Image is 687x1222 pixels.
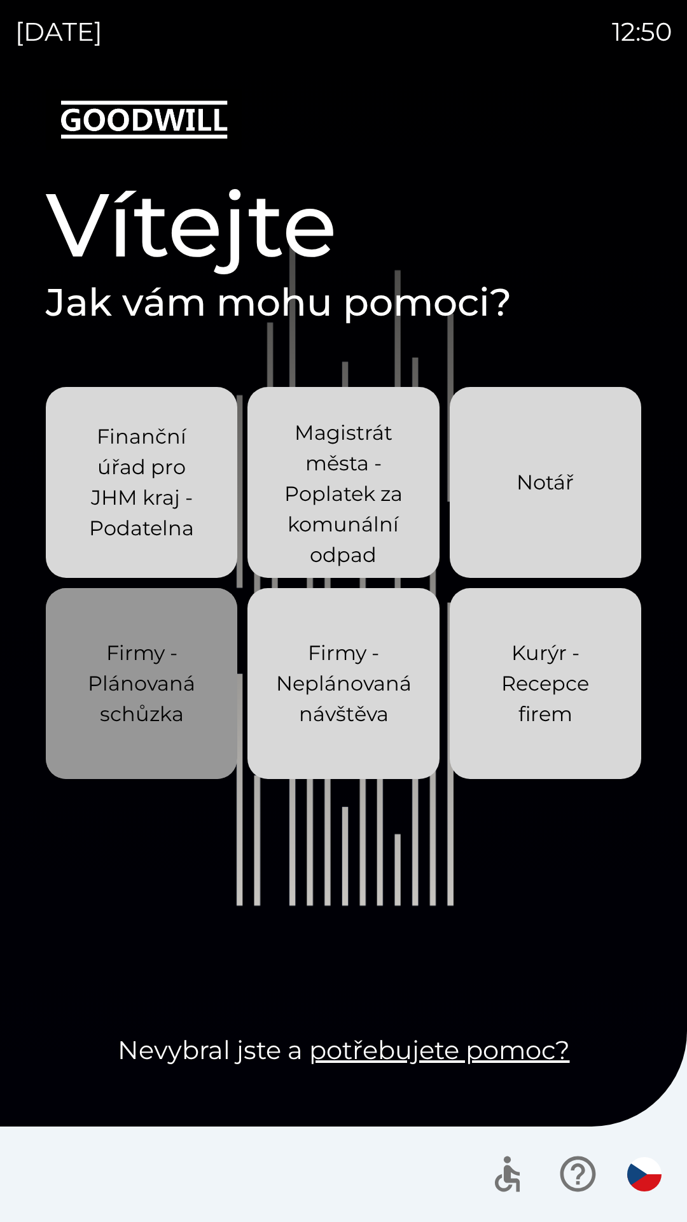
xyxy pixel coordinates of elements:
p: Finanční úřad pro JHM kraj - Podatelna [76,421,207,544]
p: [DATE] [15,13,102,51]
p: 12:50 [612,13,672,51]
img: cs flag [627,1157,662,1191]
p: Firmy - Neplánovaná návštěva [276,638,412,729]
button: Finanční úřad pro JHM kraj - Podatelna [46,387,237,578]
p: Magistrát města - Poplatek za komunální odpad [278,418,408,570]
button: Notář [450,387,641,578]
p: Kurýr - Recepce firem [480,638,611,729]
p: Nevybral jste a [46,1031,641,1069]
a: potřebujete pomoc? [309,1034,570,1065]
button: Magistrát města - Poplatek za komunální odpad [247,387,439,578]
p: Firmy - Plánovaná schůzka [76,638,207,729]
h2: Jak vám mohu pomoci? [46,279,641,326]
p: Notář [517,467,574,498]
img: Logo [46,89,641,150]
button: Kurýr - Recepce firem [450,588,641,779]
h1: Vítejte [46,171,641,279]
button: Firmy - Neplánovaná návštěva [247,588,439,779]
button: Firmy - Plánovaná schůzka [46,588,237,779]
